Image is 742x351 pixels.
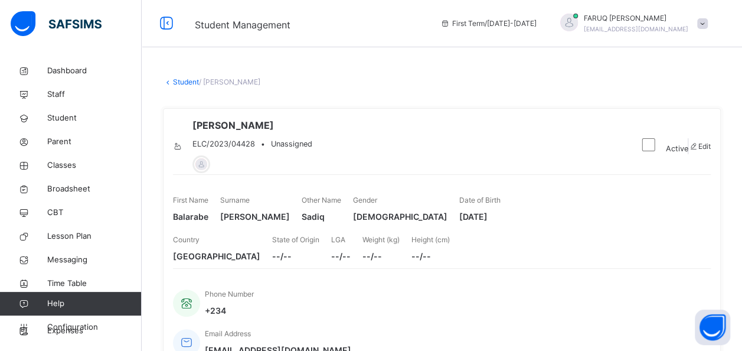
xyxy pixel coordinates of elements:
span: Broadsheet [47,183,142,195]
span: Balarabe [173,210,208,223]
span: Date of Birth [459,196,501,204]
span: Edit [698,142,711,151]
span: [GEOGRAPHIC_DATA] [173,250,260,262]
div: • [192,138,312,149]
span: [PERSON_NAME] [220,210,290,223]
span: Lesson Plan [47,230,142,242]
span: Dashboard [47,65,142,77]
span: Student Management [195,19,290,31]
span: --/-- [411,250,450,262]
span: Weight (kg) [362,235,400,244]
span: CBT [47,207,142,219]
span: [DEMOGRAPHIC_DATA] [353,210,447,223]
span: Unassigned [271,139,312,148]
button: Open asap [695,310,730,345]
span: Student [47,112,142,124]
img: safsims [11,11,102,36]
span: State of Origin [272,235,319,244]
span: ELC/2023/04428 [192,138,255,149]
span: --/-- [331,250,351,262]
span: Height (cm) [411,235,450,244]
span: +234 [205,304,254,317]
span: Staff [47,89,142,100]
span: FARUQ [PERSON_NAME] [584,13,688,24]
span: Time Table [47,278,142,290]
span: First Name [173,196,208,204]
span: Parent [47,136,142,148]
div: FARUQUMAR [548,13,714,34]
span: --/-- [272,250,319,262]
span: [EMAIL_ADDRESS][DOMAIN_NAME] [584,25,688,32]
span: Sadiq [302,210,341,223]
span: Active [665,144,688,153]
span: Surname [220,196,250,204]
span: Configuration [47,321,141,333]
span: Help [47,298,141,310]
a: Student [173,77,199,86]
span: Messaging [47,254,142,266]
span: [PERSON_NAME] [192,118,312,132]
span: / [PERSON_NAME] [199,77,260,86]
span: Phone Number [205,290,254,298]
span: LGA [331,235,345,244]
span: --/-- [362,250,400,262]
span: Other Name [302,196,341,204]
span: session/term information [440,18,537,29]
span: Country [173,235,200,244]
span: Email Address [205,329,251,338]
span: Gender [353,196,377,204]
span: [DATE] [459,210,501,223]
span: Classes [47,160,142,171]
